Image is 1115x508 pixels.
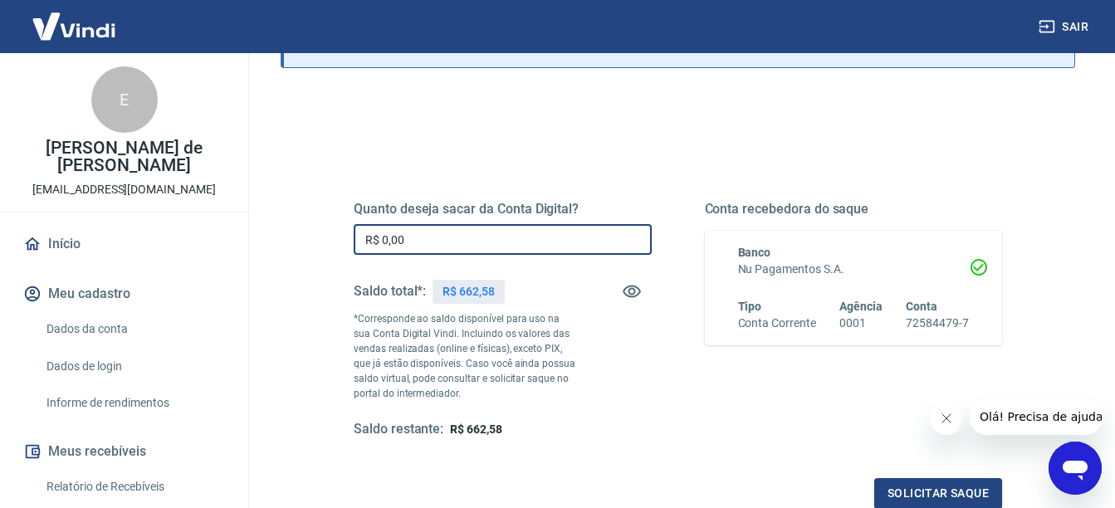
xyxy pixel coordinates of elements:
button: Meus recebíveis [20,433,228,470]
span: Tipo [738,300,762,313]
button: Meu cadastro [20,276,228,312]
h5: Quanto deseja sacar da Conta Digital? [354,201,652,217]
iframe: Fechar mensagem [930,402,963,435]
h6: Conta Corrente [738,315,816,332]
h6: 0001 [839,315,883,332]
span: Conta [906,300,937,313]
span: Agência [839,300,883,313]
a: Dados da conta [40,312,228,346]
h5: Saldo total*: [354,283,426,300]
p: R$ 662,58 [443,283,495,300]
span: R$ 662,58 [450,423,502,436]
span: Olá! Precisa de ajuda? [10,12,139,25]
span: Banco [738,246,771,259]
button: Sair [1035,12,1095,42]
a: Dados de login [40,349,228,383]
a: Relatório de Recebíveis [40,470,228,504]
h6: Nu Pagamentos S.A. [738,261,970,278]
h6: 72584479-7 [906,315,969,332]
div: E [91,66,158,133]
h5: Saldo restante: [354,421,443,438]
a: Informe de rendimentos [40,386,228,420]
a: Início [20,226,228,262]
img: Vindi [20,1,128,51]
p: [EMAIL_ADDRESS][DOMAIN_NAME] [32,181,216,198]
iframe: Mensagem da empresa [970,398,1102,435]
h5: Conta recebedora do saque [705,201,1003,217]
p: [PERSON_NAME] de [PERSON_NAME] [13,139,235,174]
iframe: Botão para abrir a janela de mensagens [1049,442,1102,495]
p: *Corresponde ao saldo disponível para uso na sua Conta Digital Vindi. Incluindo os valores das ve... [354,311,577,401]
